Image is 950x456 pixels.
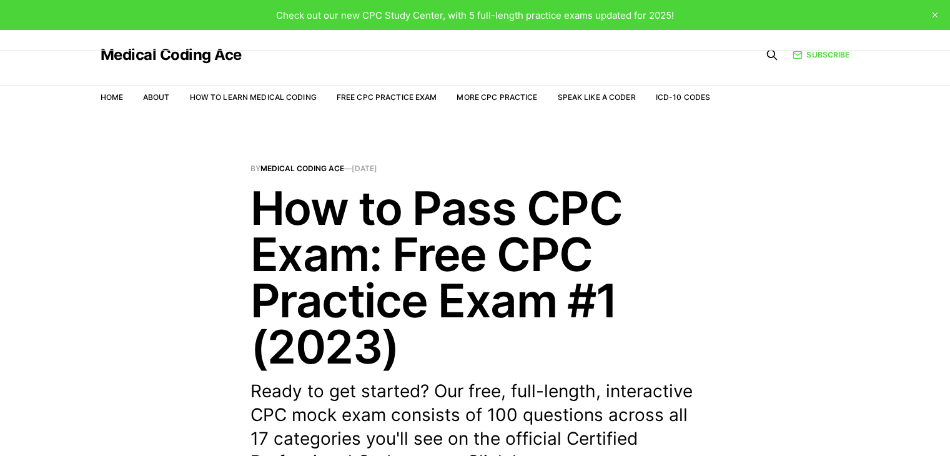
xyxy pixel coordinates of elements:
[352,164,377,173] time: [DATE]
[656,92,710,102] a: ICD-10 Codes
[558,92,636,102] a: Speak Like a Coder
[101,92,123,102] a: Home
[143,92,170,102] a: About
[925,5,945,25] button: close
[337,92,437,102] a: Free CPC Practice Exam
[457,92,537,102] a: More CPC Practice
[746,395,950,456] iframe: portal-trigger
[250,185,700,370] h1: How to Pass CPC Exam: Free CPC Practice Exam #1 (2023)
[276,9,674,21] span: Check out our new CPC Study Center, with 5 full-length practice exams updated for 2025!
[260,164,344,173] a: Medical Coding Ace
[101,47,242,62] a: Medical Coding Ace
[793,49,849,61] a: Subscribe
[190,92,317,102] a: How to Learn Medical Coding
[250,165,700,172] span: By —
